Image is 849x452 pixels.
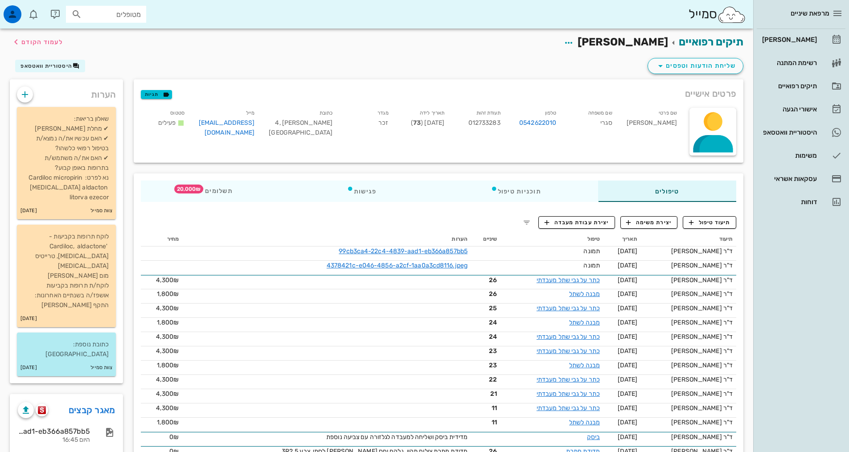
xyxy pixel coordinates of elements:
a: כתר על גבי שתל מעבדתי [537,347,600,355]
span: [DATE] [618,290,638,298]
span: 1,800₪ [157,290,179,298]
span: תג [174,185,203,193]
span: 11 [475,403,497,413]
span: [DATE] [618,433,638,441]
div: ד"ר [PERSON_NAME] [644,389,733,399]
a: אישורי הגעה [757,99,845,120]
th: תאריך [603,232,641,247]
button: תגיות [141,90,172,99]
span: 26 [475,275,497,285]
span: 012733283 [468,119,500,127]
a: 0542622010 [519,118,556,128]
img: SmileCloud logo [717,6,746,24]
a: דוחות [757,191,845,213]
small: צוות סמייל [90,363,112,373]
span: 26 [475,289,497,299]
span: יצירת משימה [626,218,672,226]
div: סגרי [563,106,619,143]
a: מבנה לשתל [569,290,600,298]
span: [DATE] [618,304,638,312]
span: 23 [475,361,497,370]
a: 4378421c-e046-4856-a2cf-1aa0a3cd8116.jpeg [327,262,468,269]
span: 21 [475,389,497,399]
div: תיקים רפואיים [760,82,817,90]
a: מבנה לשתל [569,362,600,369]
span: [DATE] [618,390,638,398]
div: ד"ר [PERSON_NAME] [644,275,733,285]
span: 4,300₪ [156,390,179,398]
div: ד"ר [PERSON_NAME] [644,318,733,327]
th: הערות [182,232,471,247]
a: [EMAIL_ADDRESS][DOMAIN_NAME] [199,119,255,136]
small: שם משפחה [588,110,612,116]
small: סטטוס [170,110,185,116]
span: מדידית ביסק ושליחה למעבדה לגלזורה עם צביעה נוספת [326,433,468,441]
div: ד"ר [PERSON_NAME] [644,403,733,413]
small: צוות סמייל [90,206,112,216]
span: 25 [475,304,497,313]
span: [DATE] [618,404,638,412]
span: פרטים אישיים [685,86,736,101]
span: תמונה [583,262,600,269]
span: תשלומים [198,188,233,194]
div: היום 16:45 [18,436,90,444]
span: יצירת עבודת מעבדה [545,218,609,226]
img: scanora logo [38,406,46,414]
div: [PERSON_NAME] [760,36,817,43]
span: 4,300₪ [156,404,179,412]
div: 99cb3ca4-22c4-4839-aad1-eb366a857bb5 [18,427,90,436]
a: מבנה לשתל [569,419,600,426]
th: מחיר [141,232,182,247]
a: תיקים רפואיים [679,36,743,48]
a: תיקים רפואיים [757,75,845,97]
button: שליחת הודעות וטפסים [648,58,743,74]
th: שיניים [471,232,500,247]
span: [PERSON_NAME] 4 [275,119,332,127]
span: [DATE] [618,376,638,383]
div: הערות [10,79,123,105]
span: 0₪ [169,433,179,441]
a: כתר על גבי שתל מעבדתי [537,276,600,284]
span: 4,300₪ [156,333,179,341]
small: שם פרטי [659,110,677,116]
span: 1,800₪ [157,362,179,369]
span: לעמוד הקודם [21,38,63,46]
div: ד"ר [PERSON_NAME] [644,304,733,313]
span: 24 [475,318,497,327]
span: [DATE] [618,262,638,269]
a: משימות [757,145,845,166]
small: [DATE] [21,314,37,324]
small: טלפון [545,110,557,116]
button: תיעוד טיפול [683,216,736,229]
a: מאגר קבצים [69,403,115,417]
span: [DATE] ( ) [411,119,444,127]
div: ד"ר [PERSON_NAME] [644,432,733,442]
span: 4,300₪ [156,276,179,284]
div: [PERSON_NAME] [619,106,684,143]
a: כתר על גבי שתל מעבדתי [537,376,600,383]
span: תיעוד טיפול [689,218,730,226]
div: זכר [340,106,396,143]
a: תגהיסטוריית וואטסאפ [757,122,845,143]
th: תיעוד [641,232,736,247]
button: היסטוריית וואטסאפ [15,60,85,72]
span: תמונה [583,247,600,255]
small: מייל [246,110,254,116]
span: , [279,119,281,127]
span: 4,300₪ [156,347,179,355]
div: דוחות [760,198,817,205]
span: 22 [475,375,497,384]
div: טיפולים [598,181,736,202]
span: שליחת הודעות וטפסים [655,61,736,71]
a: 99cb3ca4-22c4-4839-aad1-eb366a857bb5 [339,247,468,255]
div: עסקאות אשראי [760,175,817,182]
span: [DATE] [618,276,638,284]
div: רשימת המתנה [760,59,817,66]
a: כתר על גבי שתל מעבדתי [537,304,600,312]
small: כתובת [320,110,333,116]
span: [DATE] [618,247,638,255]
p: שאלון בריאות: ✔ מחלת [PERSON_NAME] ✔ האם עכשיו את/ה נמצא/ת בטיפול רפואי כלשהו? ✔ האם את/ה משתמש/ת... [24,114,109,202]
div: ד"ר [PERSON_NAME] [644,346,733,356]
span: תג [26,7,32,12]
button: יצירת עבודת מעבדה [538,216,615,229]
